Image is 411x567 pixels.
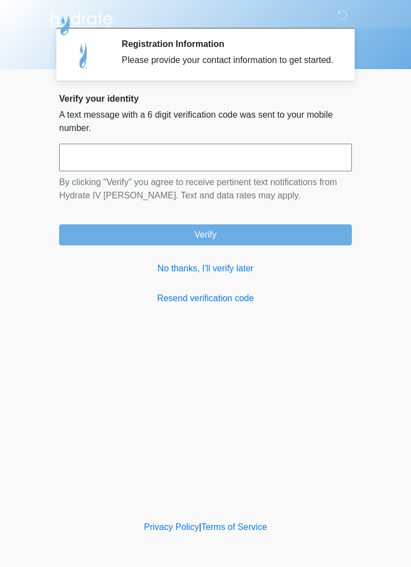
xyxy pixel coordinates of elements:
div: Please provide your contact information to get started. [122,54,335,67]
img: Hydrate IV Bar - Chandler Logo [48,8,114,36]
h2: Verify your identity [59,93,352,104]
img: Agent Avatar [67,39,101,72]
a: Terms of Service [201,522,267,532]
a: | [199,522,201,532]
p: By clicking "Verify" you agree to receive pertinent text notifications from Hydrate IV [PERSON_NA... [59,176,352,202]
a: Privacy Policy [144,522,199,532]
p: A text message with a 6 digit verification code was sent to your mobile number. [59,108,352,135]
button: Verify [59,224,352,245]
a: Resend verification code [59,292,352,305]
a: No thanks, I'll verify later [59,262,352,275]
